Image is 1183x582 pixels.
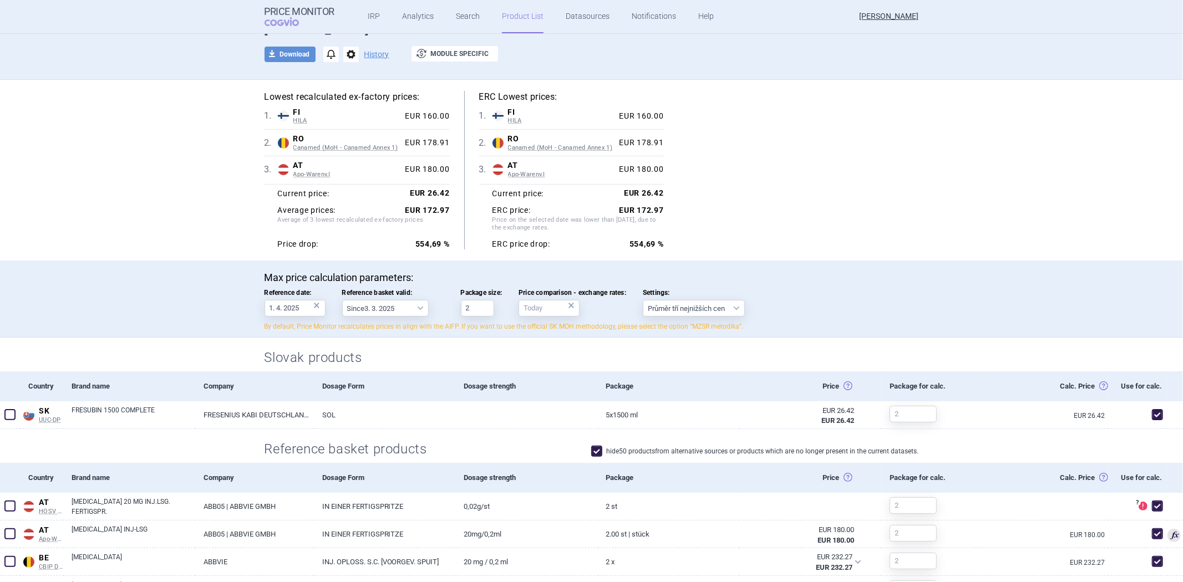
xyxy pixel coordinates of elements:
div: Country [20,371,63,401]
h5: ERC Lowest prices: [479,91,664,103]
span: 1 . [479,109,493,122]
input: Reference date:× [265,300,326,316]
span: Canamed (MoH - Canamed Annex 1) [293,144,401,152]
div: Calc. Price [976,371,1108,401]
div: Country [20,463,63,493]
a: ABB05 | ABBVIE GMBH [195,493,313,520]
strong: 554,69 % [415,239,450,248]
strong: ERC price drop: [493,239,551,249]
img: Finland [278,110,289,121]
a: 0,02G/ST [456,493,598,520]
a: [MEDICAL_DATA] [72,552,195,572]
abbr: Nájdená cena [747,552,852,572]
span: Price on the selected date was lower than [DATE], due to the exchange rates. [493,216,664,234]
a: 2 St [598,493,740,520]
strong: Average prices: [278,206,336,216]
input: Package size: [461,300,494,316]
a: ATATApo-Warenv.I [20,523,63,543]
span: AT [508,161,615,171]
div: Package for calc. [881,463,976,493]
span: Price comparison - exchange rates: [519,289,626,297]
div: Brand name [63,463,195,493]
div: Price [739,463,881,493]
div: EUR 232.27 [747,552,852,562]
a: 20MG/0,2ML [456,520,598,548]
div: EUR 178.91 [401,138,450,148]
img: Belgium [23,557,34,568]
h2: Reference basket products [265,440,436,458]
strong: EUR 172.97 [620,206,664,215]
span: Used for calculation [1167,529,1181,542]
span: 2 . [265,136,278,150]
a: ABBVIE [195,548,313,575]
span: Apo-Warenv.I [508,171,615,178]
span: Reference date: [265,289,326,297]
strong: EUR 26.42 [821,416,854,425]
button: Module specific [412,46,498,62]
div: Package [598,463,740,493]
abbr: Ex-Factory bez DPH zo zdroja [748,525,854,545]
button: History [364,50,389,58]
h5: Lowest recalculated ex-factory prices: [265,91,450,103]
img: Romania [493,137,504,149]
div: × [314,299,321,312]
a: 5x1500 ml [598,401,740,428]
div: EUR 180.00 [615,165,664,175]
div: EUR 160.00 [615,111,664,121]
a: 2 x [598,548,740,575]
span: RO [293,134,401,144]
span: HOSV EK BASIC [39,508,63,515]
img: Austria [278,164,289,175]
strong: EUR 26.42 [624,188,663,197]
span: AT [39,498,63,508]
span: AT [39,525,63,535]
a: ATATHOSV EK BASIC [20,496,63,515]
div: Company [195,463,313,493]
div: EUR 160.00 [401,111,450,121]
strong: Current price: [493,189,544,198]
a: SKSKUUC-DP [20,404,63,423]
img: Finland [493,110,504,121]
span: 3 . [265,163,278,176]
strong: EUR 26.42 [410,188,449,197]
abbr: Ex-Factory bez DPH zo zdroja [748,406,854,426]
div: EUR 178.91 [615,138,664,148]
p: Max price calculation parameters: [265,272,919,284]
span: ? [1134,499,1141,506]
a: FRESUBIN 1500 COMPLETE [72,405,195,425]
a: EUR 26.42 [1074,412,1108,419]
img: Slovakia [23,410,34,421]
a: FRESENIUS KABI DEUTSCHLAND GMBH [195,401,313,428]
div: Price [739,371,881,401]
img: Romania [278,137,289,149]
div: Use for calc. [1108,463,1167,493]
span: Apo-Warenv.I [39,535,63,543]
strong: Price Monitor [265,6,335,17]
h2: Slovak products [265,349,919,367]
label: hide 50 products from alternative sources or products which are no longer present in the current ... [591,446,919,457]
div: Package [598,371,740,401]
a: 2.00 ST | Stück [598,520,740,548]
div: × [568,299,575,312]
a: EUR 180.00 [1070,532,1108,538]
input: 2 [890,525,937,542]
button: Download [265,47,316,62]
a: BEBECBIP DCI [20,551,63,570]
input: 2 [890,497,937,514]
span: FI [508,108,615,118]
img: Austria [493,164,504,175]
div: Use for calc. [1108,371,1167,401]
span: Package size: [461,289,502,297]
span: BE [39,553,63,563]
div: Dosage strength [456,463,598,493]
div: Dosage strength [456,371,598,401]
strong: EUR 232.27 [816,563,852,571]
strong: 554,69 % [629,239,664,248]
strong: Current price: [278,189,329,198]
span: Settings: [643,289,745,297]
span: FI [293,108,401,118]
a: [MEDICAL_DATA] INJ-LSG [72,524,195,544]
a: INJ. OPLOSS. S.C. [VOORGEV. SPUIT] [314,548,456,575]
span: Reference basket valid: [342,289,444,297]
img: Austria [23,529,34,540]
